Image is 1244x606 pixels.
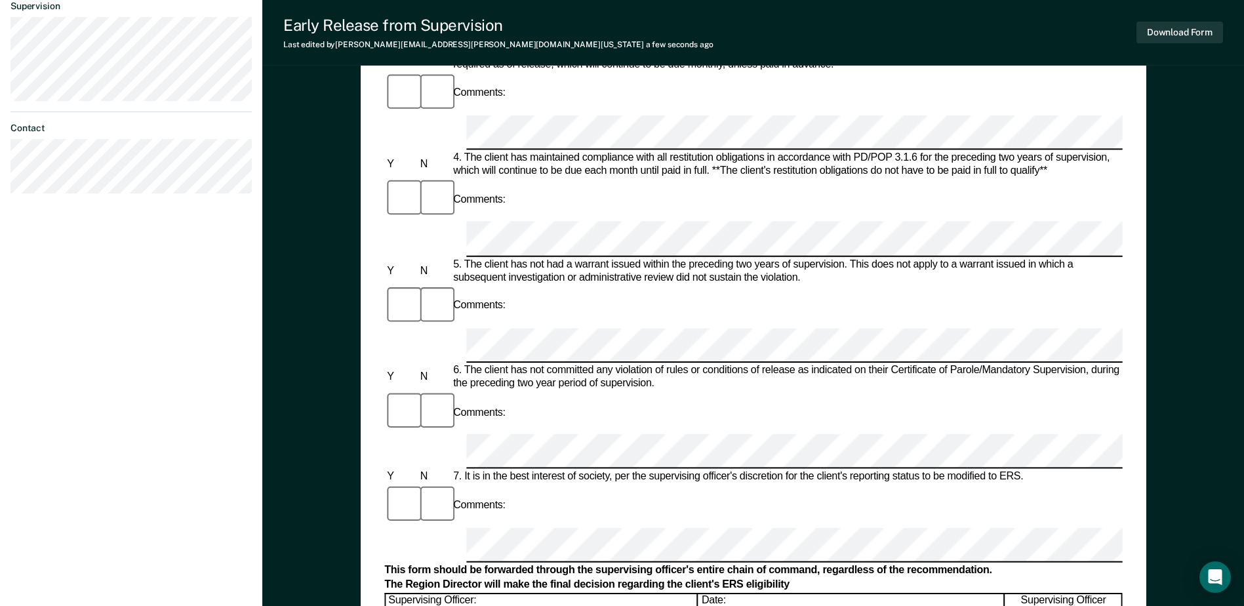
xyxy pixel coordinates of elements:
[417,264,450,277] div: N
[451,87,508,100] div: Comments:
[451,406,508,419] div: Comments:
[384,264,417,277] div: Y
[417,158,450,171] div: N
[283,40,713,49] div: Last edited by [PERSON_NAME][EMAIL_ADDRESS][PERSON_NAME][DOMAIN_NAME][US_STATE]
[10,1,252,12] dt: Supervision
[10,123,252,134] dt: Contact
[451,470,1123,483] div: 7. It is in the best interest of society, per the supervising officer's discretion for the client...
[384,470,417,483] div: Y
[384,563,1122,576] div: This form should be forwarded through the supervising officer's entire chain of command, regardle...
[451,300,508,313] div: Comments:
[283,16,713,35] div: Early Release from Supervision
[1199,561,1231,593] div: Open Intercom Messenger
[1136,22,1223,43] button: Download Form
[384,578,1122,591] div: The Region Director will make the final decision regarding the client's ERS eligibility
[451,364,1123,390] div: 6. The client has not committed any violation of rules or conditions of release as indicated on t...
[417,371,450,384] div: N
[451,258,1123,284] div: 5. The client has not had a warrant issued within the preceding two years of supervision. This do...
[384,371,417,384] div: Y
[451,193,508,207] div: Comments:
[451,499,508,512] div: Comments:
[646,40,713,49] span: a few seconds ago
[417,470,450,483] div: N
[451,151,1123,178] div: 4. The client has maintained compliance with all restitution obligations in accordance with PD/PO...
[384,158,417,171] div: Y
